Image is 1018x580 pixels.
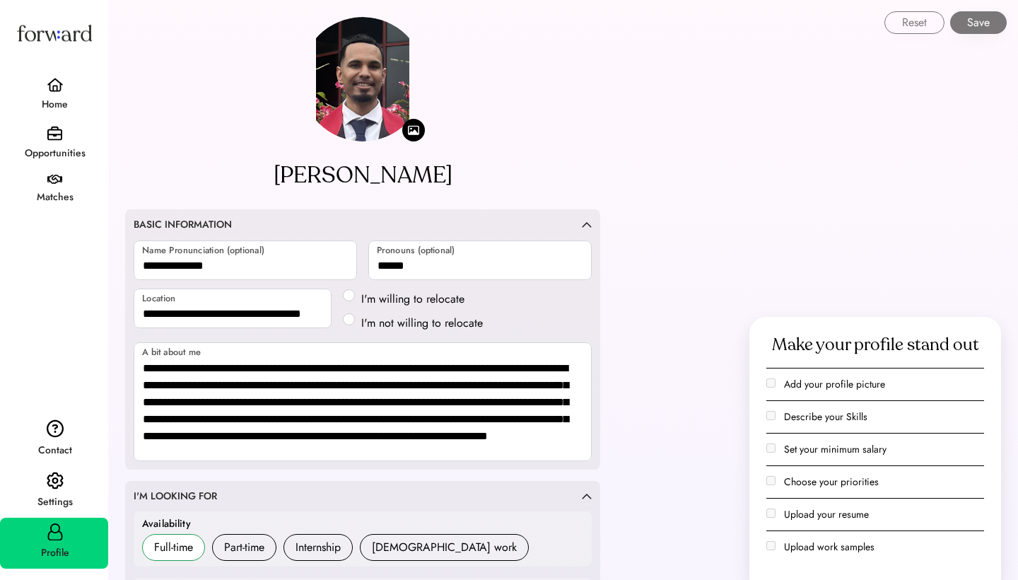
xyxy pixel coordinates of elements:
[142,517,191,531] div: Availability
[274,158,452,192] div: [PERSON_NAME]
[357,291,487,308] label: I'm willing to relocate
[47,126,62,141] img: briefcase.svg
[47,175,62,185] img: handshake.svg
[784,507,869,521] label: Upload your resume
[784,540,874,554] label: Upload work samples
[357,315,487,332] label: I'm not willing to relocate
[1,189,108,206] div: Matches
[296,539,341,556] div: Internship
[224,539,264,556] div: Part-time
[784,410,867,424] label: Describe your Skills
[14,11,95,54] img: Forward logo
[784,475,879,489] label: Choose your priorities
[47,472,64,490] img: settings.svg
[1,442,108,459] div: Contact
[134,218,232,232] div: BASIC INFORMATION
[154,539,193,556] div: Full-time
[582,493,592,499] img: caret-up.svg
[300,17,425,141] img: https%3A%2F%2F9c4076a67d41be3ea2c0407e1814dbd4.cdn.bubble.io%2Ff1750967571207x553790287376705360%...
[884,11,944,34] button: Reset
[784,442,887,456] label: Set your minimum salary
[134,489,217,504] div: I'M LOOKING FOR
[772,334,979,356] div: Make your profile stand out
[950,11,1007,34] button: Save
[1,545,108,562] div: Profile
[1,145,108,162] div: Opportunities
[1,96,108,113] div: Home
[47,419,64,438] img: contact.svg
[582,221,592,228] img: caret-up.svg
[47,78,64,92] img: home.svg
[372,539,517,556] div: [DEMOGRAPHIC_DATA] work
[784,377,885,391] label: Add your profile picture
[1,494,108,511] div: Settings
